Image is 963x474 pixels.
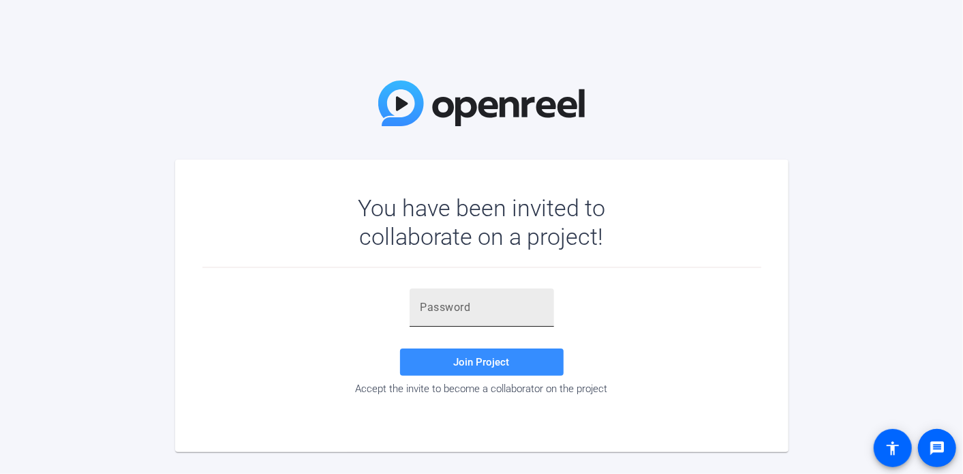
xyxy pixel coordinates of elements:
button: Join Project [400,349,564,376]
input: Password [421,299,543,316]
div: You have been invited to collaborate on a project! [318,194,645,251]
span: Join Project [454,356,510,368]
div: Accept the invite to become a collaborator on the project [202,383,761,395]
mat-icon: message [929,440,945,456]
img: OpenReel Logo [378,80,585,126]
mat-icon: accessibility [885,440,901,456]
